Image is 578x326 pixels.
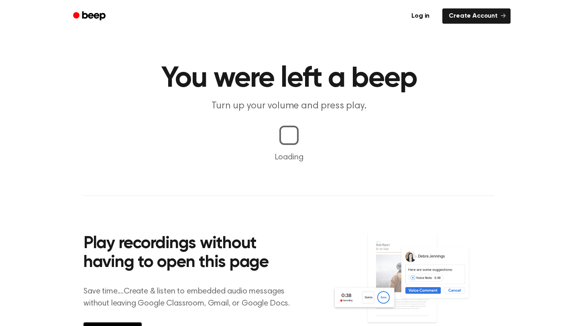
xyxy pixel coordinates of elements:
[442,8,511,24] a: Create Account
[83,285,300,310] p: Save time....Create & listen to embedded audio messages without leaving Google Classroom, Gmail, ...
[83,234,300,273] h2: Play recordings without having to open this page
[67,8,113,24] a: Beep
[403,7,438,25] a: Log in
[135,100,443,113] p: Turn up your volume and press play.
[10,151,568,163] p: Loading
[83,64,495,93] h1: You were left a beep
